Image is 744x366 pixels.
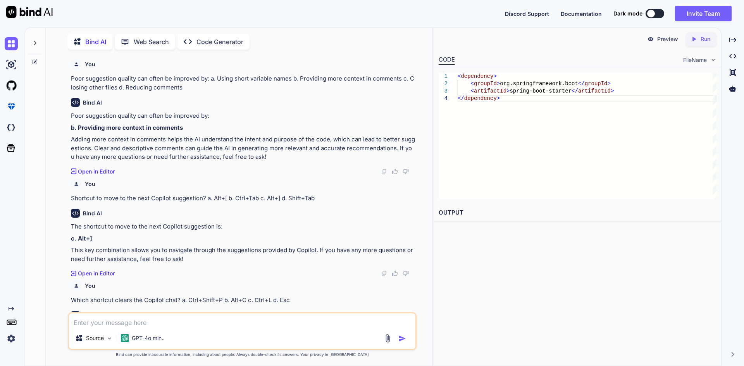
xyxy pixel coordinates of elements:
[398,335,406,342] img: icon
[578,81,585,87] span: </
[500,81,578,87] span: org.springframework.boot
[505,10,549,17] span: Discord Support
[701,35,710,43] p: Run
[613,10,642,17] span: Dark mode
[647,36,654,43] img: preview
[439,55,455,65] div: CODE
[561,10,602,17] span: Documentation
[86,334,104,342] p: Source
[439,95,448,102] div: 4
[85,282,95,290] h6: You
[470,81,474,87] span: <
[5,79,18,92] img: githubLight
[381,168,387,175] img: copy
[106,335,113,342] img: Pick Models
[458,95,464,101] span: </
[85,37,106,46] p: Bind AI
[83,99,102,107] h6: Bind AI
[392,270,398,277] img: like
[5,37,18,50] img: chat
[383,334,392,343] img: attachment
[464,95,496,101] span: dependency
[71,74,415,92] p: Poor suggestion quality can often be improved by: a. Using short variable names b. Providing more...
[78,270,115,277] p: Open in Editor
[461,73,493,79] span: dependency
[403,168,409,175] img: dislike
[439,88,448,95] div: 3
[85,180,95,188] h6: You
[434,204,721,222] h2: OUTPUT
[578,88,611,94] span: artifactId
[5,121,18,134] img: darkCloudIdeIcon
[474,81,497,87] span: groupId
[458,73,461,79] span: <
[71,246,415,263] p: This key combination allows you to navigate through the suggestions provided by Copilot. If you h...
[496,95,499,101] span: >
[71,194,415,203] p: Shortcut to move to the next Copilot suggestion? a. Alt+[ b. Ctrl+Tab c. Alt+] d. Shift+Tab
[439,73,448,80] div: 1
[572,88,578,94] span: </
[607,81,610,87] span: >
[121,334,129,342] img: GPT-4o mini
[470,88,474,94] span: <
[85,60,95,68] h6: You
[584,81,607,87] span: groupId
[675,6,732,21] button: Invite Team
[134,37,169,46] p: Web Search
[71,124,183,131] strong: b. Providing more context in comments
[493,73,496,79] span: >
[68,352,417,357] p: Bind can provide inaccurate information, including about people. Always double-check its answers....
[5,58,18,71] img: ai-studio
[5,100,18,113] img: premium
[611,88,614,94] span: >
[83,210,102,217] h6: Bind AI
[506,88,510,94] span: >
[71,135,415,162] p: Adding more context in comments helps the AI understand the intent and purpose of the code, which...
[78,168,115,175] p: Open in Editor
[683,56,707,64] span: FileName
[505,10,549,18] button: Discord Support
[71,222,415,231] p: The shortcut to move to the next Copilot suggestion is:
[403,270,409,277] img: dislike
[561,10,602,18] button: Documentation
[71,296,415,305] p: Which shortcut clears the Copilot chat? a. Ctrl+Shift+P b. Alt+C c. Ctrl+L d. Esc
[510,88,572,94] span: spring-boot-starter
[381,270,387,277] img: copy
[496,81,499,87] span: >
[657,35,678,43] p: Preview
[83,311,102,319] h6: Bind AI
[71,112,415,120] p: Poor suggestion quality can often be improved by:
[439,80,448,88] div: 2
[474,88,506,94] span: artifactId
[6,6,53,18] img: Bind AI
[392,168,398,175] img: like
[196,37,243,46] p: Code Generator
[5,332,18,345] img: settings
[132,334,165,342] p: GPT-4o min..
[71,235,92,242] strong: c. Alt+]
[710,57,716,63] img: chevron down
